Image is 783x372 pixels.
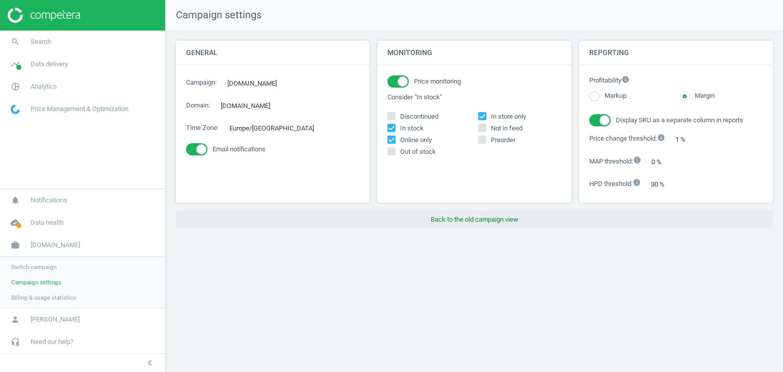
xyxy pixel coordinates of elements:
[11,278,61,286] span: Campaign settings
[31,315,80,324] span: [PERSON_NAME]
[646,176,681,192] div: 30 %
[6,332,25,352] i: headset_mic
[137,356,163,369] button: chevron_left
[186,78,217,87] label: Campaign :
[11,294,76,302] span: Billing & usage statistics
[176,210,773,229] button: Back to the old campaign view
[186,101,210,110] label: Domain :
[489,124,525,133] span: Not in feed
[6,32,25,51] i: search
[6,310,25,329] i: person
[31,218,64,227] span: Data health
[646,154,678,170] div: 0 %
[690,91,715,101] label: Margin
[589,134,665,144] label: Price change threshold :
[8,8,80,23] img: ajHJNr6hYgQAAAAASUVORK5CYII=
[11,263,57,271] span: Switch campaign
[616,116,743,125] span: Display SKU as a separate column in reports
[6,235,25,255] i: work
[377,41,571,65] h4: Monitoring
[633,178,641,187] i: info
[31,196,67,205] span: Notifications
[11,104,20,114] img: wGWNvw8QSZomAAAAABJRU5ErkJggg==
[176,41,370,65] h4: General
[387,93,561,102] label: Consider "In stock"
[6,77,25,96] i: pie_chart_outlined
[186,123,219,132] label: Time Zone :
[144,357,156,369] i: chevron_left
[621,75,630,84] i: info
[633,156,641,164] i: info
[31,241,80,250] span: [DOMAIN_NAME]
[398,112,440,121] span: Discontinued
[489,112,528,121] span: In store only
[579,41,773,65] h4: Reporting
[589,178,641,189] label: HPD threshold :
[166,8,262,22] span: Campaign settings
[6,213,25,232] i: cloud_done
[657,134,665,142] i: info
[398,147,438,156] span: Out of stock
[31,37,51,46] span: Search
[31,60,68,69] span: Data delivery
[599,91,627,101] label: Markup
[31,337,73,347] span: Need our help?
[6,55,25,74] i: timeline
[31,82,57,91] span: Analytics
[213,145,266,154] span: Email notifications
[215,98,286,114] div: [DOMAIN_NAME]
[670,131,702,147] div: 1 %
[398,124,426,133] span: In stock
[398,136,434,145] span: Online only
[31,104,128,114] span: Price Management & Optimization
[414,77,461,86] span: Price monitoring
[489,136,517,145] span: Preorder
[589,75,763,86] label: Profitability
[224,120,330,136] div: Europe/[GEOGRAPHIC_DATA]
[6,191,25,210] i: notifications
[222,75,293,91] div: [DOMAIN_NAME]
[589,156,641,167] label: MAP threshold :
